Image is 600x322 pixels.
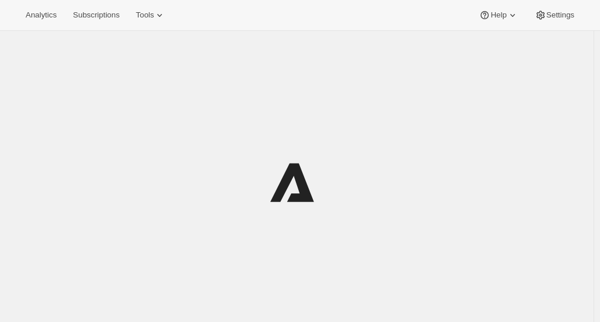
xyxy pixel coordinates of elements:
[490,10,506,20] span: Help
[546,10,574,20] span: Settings
[129,7,172,23] button: Tools
[528,7,581,23] button: Settings
[136,10,154,20] span: Tools
[472,7,525,23] button: Help
[66,7,126,23] button: Subscriptions
[26,10,57,20] span: Analytics
[73,10,119,20] span: Subscriptions
[19,7,63,23] button: Analytics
